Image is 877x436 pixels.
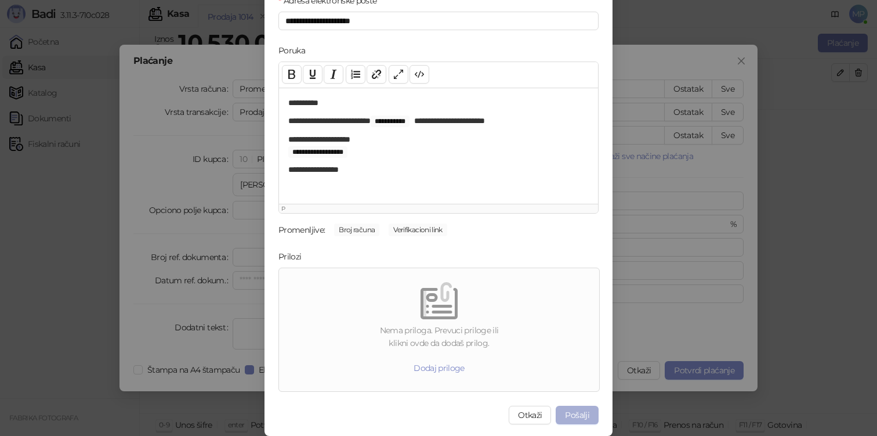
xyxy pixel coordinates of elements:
div: P [281,204,596,213]
button: Full screen [389,65,408,84]
button: Italic [324,65,343,84]
span: Broj računa [334,224,379,236]
div: Promenljive: [278,224,325,236]
div: Nema priloga. Prevuci priloge ili klikni ovde da dodaš prilog. [284,324,595,349]
label: Prilozi [278,250,309,263]
button: Underline [303,65,322,84]
button: Link [367,65,386,84]
button: List [346,65,365,84]
button: Pošalji [556,406,599,424]
span: emptyNema priloga. Prevuci priloge iliklikni ovde da dodaš prilog.Dodaj priloge [284,273,595,387]
button: Bold [282,65,302,84]
button: Code view [409,65,429,84]
input: Adresa elektronske pošte [278,12,599,30]
button: Dodaj priloge [404,359,474,377]
img: empty [421,282,458,319]
span: Verifikacioni link [389,224,447,236]
label: Poruka [278,44,313,57]
button: Otkaži [509,406,551,424]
